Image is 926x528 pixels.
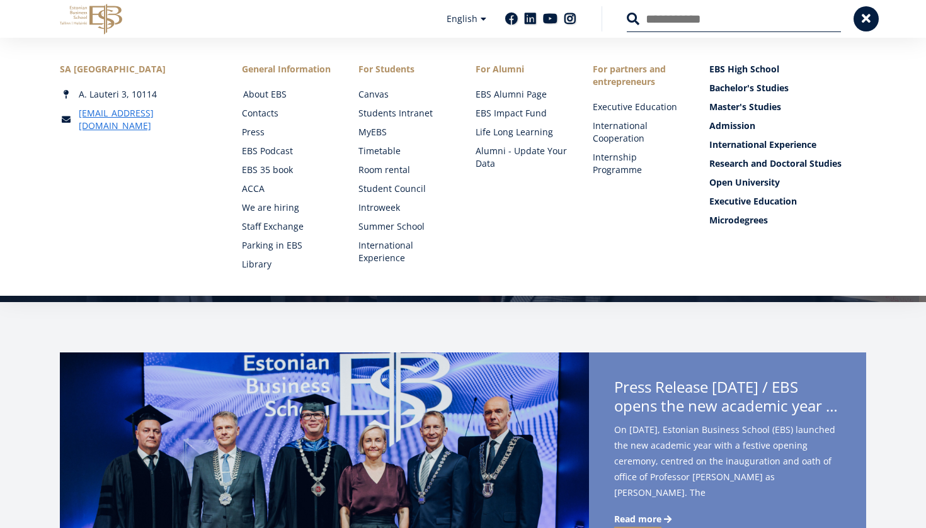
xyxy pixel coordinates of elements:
[614,378,841,419] span: Press Release [DATE] / EBS
[564,13,576,25] a: Instagram
[476,145,568,170] a: Alumni - Update Your Data
[505,13,518,25] a: Facebook
[709,101,866,113] a: Master's Studies
[242,239,334,252] a: Parking in EBS
[709,195,866,208] a: Executive Education
[709,120,866,132] a: Admission
[242,183,334,195] a: ACCA
[593,63,685,88] span: For partners and entrepreneurs
[242,126,334,138] a: Press
[614,513,674,525] a: Read more
[358,183,450,195] a: Student Council
[476,107,568,120] a: EBS Impact Fund
[242,201,334,214] a: We are hiring
[358,107,450,120] a: Students Intranet
[614,422,841,520] span: On [DATE], Estonian Business School (EBS) launched the new academic year with a festive opening c...
[242,145,334,157] a: EBS Podcast
[593,120,685,145] a: International Cooperation
[60,63,217,76] div: SA [GEOGRAPHIC_DATA]
[358,126,450,138] a: MyEBS
[242,220,334,233] a: Staff Exchange
[709,82,866,94] a: Bachelor's Studies
[358,220,450,233] a: Summer School
[476,88,568,101] a: EBS Alumni Page
[358,239,450,264] a: International Experience
[358,88,450,101] a: Canvas
[358,201,450,214] a: Introweek
[242,63,334,76] span: General Information
[358,145,450,157] a: Timetable
[358,63,450,76] a: For Students
[543,13,557,25] a: Youtube
[709,176,866,189] a: Open University
[593,101,685,113] a: Executive Education
[709,157,866,170] a: Research and Doctoral Studies
[709,138,866,151] a: International Experience
[60,88,217,101] div: A. Lauteri 3, 10114
[614,513,661,525] span: Read more
[358,164,450,176] a: Room rental
[476,63,568,76] span: For Alumni
[709,214,866,227] a: Microdegrees
[243,88,335,101] a: About EBS
[614,396,841,415] span: opens the new academic year with the inauguration of [PERSON_NAME] [PERSON_NAME] – international ...
[476,126,568,138] a: Life Long Learning
[709,63,866,76] a: EBS High School
[79,107,217,132] a: [EMAIL_ADDRESS][DOMAIN_NAME]
[242,164,334,176] a: EBS 35 book
[524,13,537,25] a: Linkedin
[593,151,685,176] a: Internship Programme
[242,107,334,120] a: Contacts
[242,258,334,271] a: Library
